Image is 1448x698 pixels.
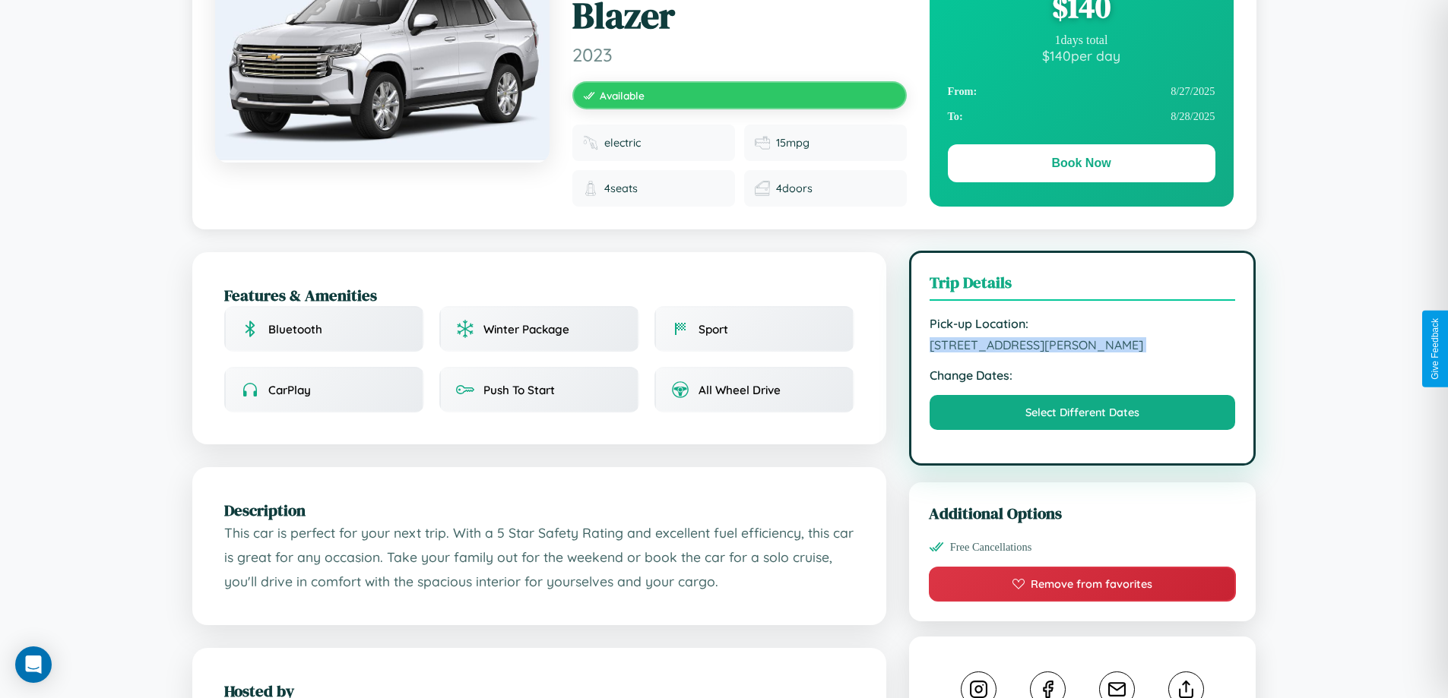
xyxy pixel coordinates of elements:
[755,135,770,150] img: Fuel efficiency
[929,502,1237,524] h3: Additional Options
[268,322,322,336] span: Bluetooth
[930,271,1236,301] h3: Trip Details
[15,646,52,683] div: Open Intercom Messenger
[776,136,810,150] span: 15 mpg
[930,337,1236,352] span: [STREET_ADDRESS][PERSON_NAME]
[224,521,854,593] p: This car is perfect for your next trip. With a 5 Star Safety Rating and excellent fuel efficiency...
[950,541,1032,554] span: Free Cancellations
[948,110,963,123] strong: To:
[930,316,1236,331] strong: Pick-up Location:
[604,136,641,150] span: electric
[948,79,1215,104] div: 8 / 27 / 2025
[572,43,907,66] span: 2023
[948,104,1215,129] div: 8 / 28 / 2025
[755,181,770,196] img: Doors
[583,135,598,150] img: Fuel type
[699,322,728,336] span: Sport
[930,395,1236,430] button: Select Different Dates
[604,182,638,195] span: 4 seats
[224,284,854,306] h2: Features & Amenities
[948,47,1215,64] div: $ 140 per day
[930,368,1236,383] strong: Change Dates:
[583,181,598,196] img: Seats
[948,85,977,98] strong: From:
[483,383,555,397] span: Push To Start
[224,499,854,521] h2: Description
[483,322,569,336] span: Winter Package
[1430,318,1440,380] div: Give Feedback
[699,383,781,397] span: All Wheel Drive
[600,89,645,102] span: Available
[948,33,1215,47] div: 1 days total
[776,182,813,195] span: 4 doors
[948,144,1215,182] button: Book Now
[268,383,311,397] span: CarPlay
[929,567,1237,602] button: Remove from favorites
